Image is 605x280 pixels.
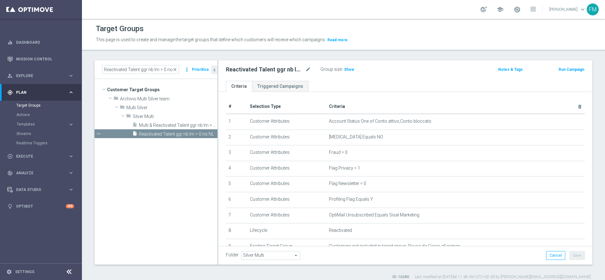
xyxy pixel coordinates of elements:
[558,66,585,73] button: Run Campaign
[247,239,326,255] td: Existing Target Group
[320,67,342,72] label: Group size
[113,96,118,103] i: folder
[120,96,217,102] span: Archivio Multi Silver team
[549,5,587,14] a: [PERSON_NAME]keyboard_arrow_down
[252,81,308,92] a: Triggered Campaigns
[16,138,81,148] div: Realtime Triggers
[7,154,74,159] button: play_circle_outline Execute keyboard_arrow_right
[392,274,409,280] label: ID: 16280
[247,161,326,176] td: Customer Attributes
[7,34,74,51] div: Dashboard
[329,150,348,155] span: Fraud = 0
[16,141,66,146] a: Realtime Triggers
[7,40,13,45] i: equalizer
[126,113,131,120] i: folder
[15,270,34,274] a: Settings
[16,74,68,78] span: Explore
[226,223,247,239] td: 8
[191,65,210,74] button: Prioritize
[247,99,326,114] th: Selection Type
[96,37,326,42] span: This page is used to create and manage the target groups that define which customers will receive...
[247,223,326,239] td: Lifecycle
[226,176,247,192] td: 5
[329,228,352,233] span: Reactivated
[102,65,179,74] input: Quick find group or folder
[226,192,247,208] td: 6
[16,122,74,127] button: Templates keyboard_arrow_right
[16,103,66,108] a: Target Groups
[7,170,68,176] div: Analyze
[587,3,599,15] div: FM
[7,154,68,159] div: Execute
[7,204,13,209] i: lightbulb
[329,134,383,140] span: [MEDICAL_DATA] Equals NO
[329,165,360,171] span: Flag Privacy = 1
[120,104,125,112] i: folder
[226,252,239,258] label: Folder
[226,208,247,223] td: 7
[226,99,247,114] th: #
[329,104,345,109] span: Criteria
[7,73,74,78] button: person_search Explore keyboard_arrow_right
[226,239,247,255] td: 9
[17,122,68,126] div: Templates
[16,110,81,120] div: Actions
[184,65,190,74] i: more_vert
[569,251,585,260] button: Save
[17,122,62,126] span: Templates
[16,188,68,192] span: Data Studio
[7,154,13,159] i: play_circle_outline
[247,114,326,130] td: Customer Attributes
[577,104,582,109] i: delete_forever
[247,145,326,161] td: Customer Attributes
[7,73,13,79] i: person_search
[344,67,354,72] span: Show
[7,204,74,209] div: lightbulb Optibot +10
[7,51,74,67] div: Mission Control
[7,187,74,192] button: Data Studio keyboard_arrow_right
[7,90,13,95] i: gps_fixed
[226,161,247,176] td: 4
[226,130,247,145] td: 2
[16,120,81,129] div: Templates
[7,187,68,193] div: Data Studio
[329,212,419,218] span: OptiMail Unsubscribed Equals Sisal Marketing
[68,170,74,176] i: keyboard_arrow_right
[139,123,217,128] span: Multi &amp; Reactivated Talent ggr nb lm &gt; 0 no NL
[68,89,74,95] i: keyboard_arrow_right
[7,90,68,95] div: Plan
[7,73,68,79] div: Explore
[16,51,74,67] a: Mission Control
[305,66,311,73] i: mode_edit
[546,251,565,260] button: Cancel
[139,132,217,137] span: Reactivated Talent ggr nb lm &gt; 0 no NL
[226,145,247,161] td: 3
[226,81,252,92] a: Criteria
[342,67,343,72] label: :
[7,171,74,176] button: track_changes Analyze keyboard_arrow_right
[7,40,74,45] button: equalizer Dashboard
[247,130,326,145] td: Customer Attributes
[16,129,81,138] div: Streams
[329,197,373,202] span: Profiling Flag Equals Y
[66,204,74,208] div: +10
[415,274,591,280] label: Last modified on [DATE] at 11:38 AM UTC+02:00 by [PERSON_NAME][EMAIL_ADDRESS][DOMAIN_NAME]
[132,122,137,129] i: insert_drive_file
[16,171,68,175] span: Analyze
[68,187,74,193] i: keyboard_arrow_right
[126,105,217,110] span: Multi Silver
[497,6,504,13] span: school
[247,192,326,208] td: Customer Attributes
[132,131,137,138] i: insert_drive_file
[16,131,66,136] a: Streams
[329,181,366,186] span: Flag Newsletter = 0
[7,57,74,62] button: Mission Control
[7,198,74,215] div: Optibot
[329,119,431,124] span: Account Status One of Conto attivo,Conto bloccato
